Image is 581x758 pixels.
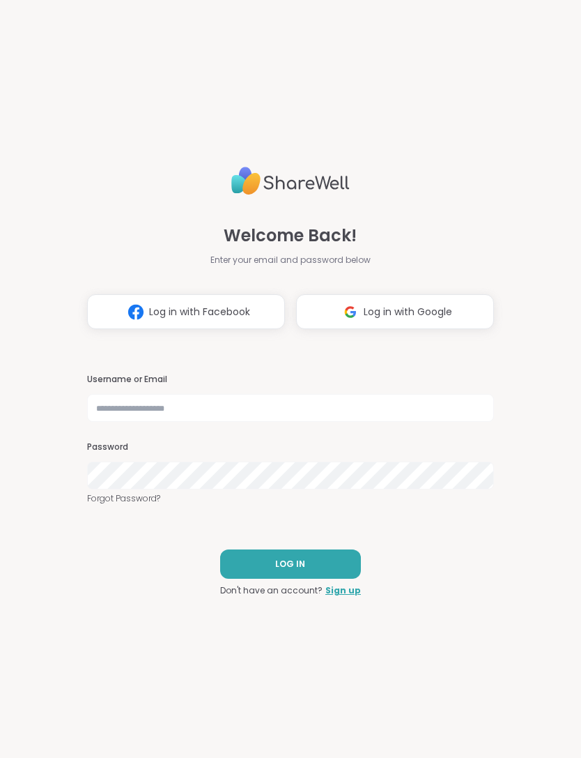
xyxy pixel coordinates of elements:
img: ShareWell Logo [231,161,350,201]
span: Don't have an account? [220,584,323,597]
button: LOG IN [220,549,361,579]
h3: Password [87,441,494,453]
span: Log in with Google [364,305,452,319]
span: Log in with Facebook [149,305,250,319]
button: Log in with Facebook [87,294,285,329]
img: ShareWell Logomark [337,299,364,325]
img: ShareWell Logomark [123,299,149,325]
a: Sign up [325,584,361,597]
h3: Username or Email [87,374,494,386]
span: Welcome Back! [224,223,357,248]
a: Forgot Password? [87,492,494,505]
span: LOG IN [275,558,305,570]
button: Log in with Google [296,294,494,329]
span: Enter your email and password below [210,254,371,266]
